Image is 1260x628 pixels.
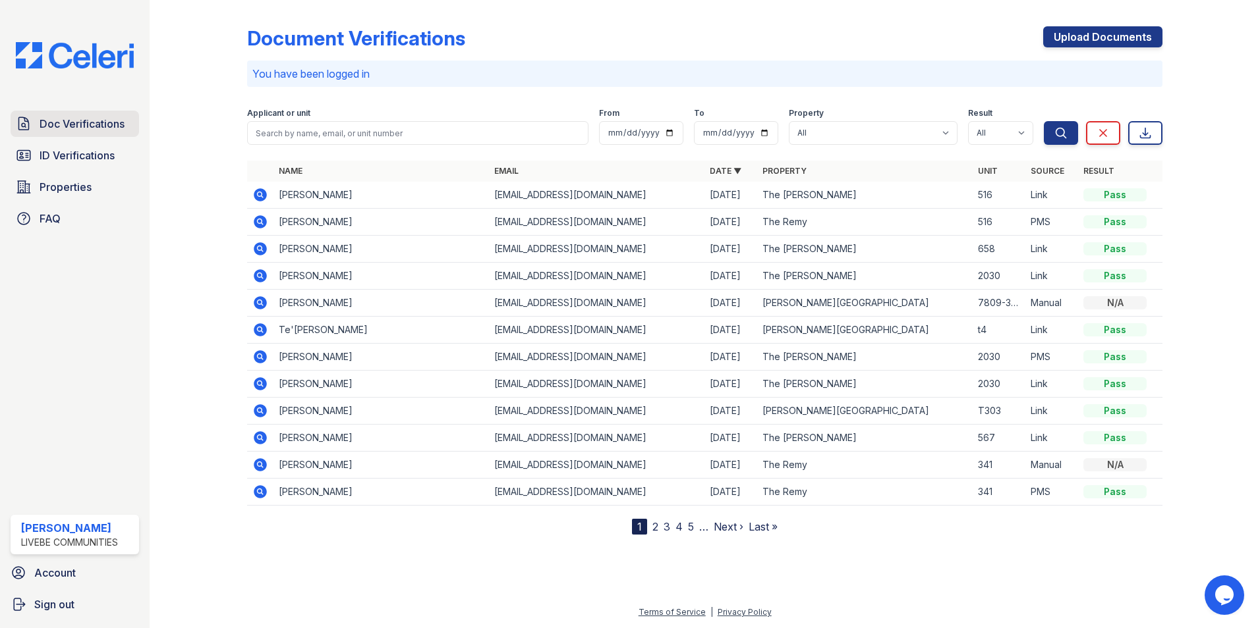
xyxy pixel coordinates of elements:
div: Pass [1083,431,1147,444]
td: [PERSON_NAME] [273,236,489,263]
a: Unit [978,166,998,176]
td: [DATE] [704,290,757,317]
span: … [699,519,708,535]
a: 4 [675,520,683,533]
div: Pass [1083,377,1147,390]
div: 1 [632,519,647,535]
td: [PERSON_NAME] [273,182,489,209]
td: The [PERSON_NAME] [757,371,973,398]
a: FAQ [11,205,139,232]
td: [EMAIL_ADDRESS][DOMAIN_NAME] [489,398,704,425]
label: Applicant or unit [247,108,310,118]
td: PMS [1025,209,1078,236]
div: Pass [1083,269,1147,282]
td: [EMAIL_ADDRESS][DOMAIN_NAME] [489,263,704,290]
td: The [PERSON_NAME] [757,344,973,371]
td: 516 [973,182,1025,209]
td: 2030 [973,344,1025,371]
td: [EMAIL_ADDRESS][DOMAIN_NAME] [489,290,704,317]
iframe: chat widget [1205,575,1247,615]
td: [PERSON_NAME] [273,263,489,290]
a: Last » [749,520,778,533]
td: 7809-303 [973,290,1025,317]
td: [PERSON_NAME] [273,425,489,452]
td: PMS [1025,479,1078,506]
td: [EMAIL_ADDRESS][DOMAIN_NAME] [489,344,704,371]
td: 341 [973,479,1025,506]
span: Properties [40,179,92,195]
td: [DATE] [704,182,757,209]
a: 5 [688,520,694,533]
a: Account [5,560,144,586]
div: Pass [1083,188,1147,201]
td: [DATE] [704,209,757,236]
td: 567 [973,425,1025,452]
td: [EMAIL_ADDRESS][DOMAIN_NAME] [489,317,704,344]
div: N/A [1083,458,1147,471]
td: Link [1025,398,1078,425]
div: Pass [1083,215,1147,228]
a: 2 [652,520,658,533]
a: 3 [664,520,670,533]
td: 341 [973,452,1025,479]
a: Property [762,166,807,176]
td: [PERSON_NAME][GEOGRAPHIC_DATA] [757,290,973,317]
label: Property [789,108,824,118]
td: [DATE] [704,452,757,479]
div: Pass [1083,323,1147,336]
td: 658 [973,236,1025,263]
td: The Remy [757,209,973,236]
td: T303 [973,398,1025,425]
label: To [694,108,704,118]
td: Te'[PERSON_NAME] [273,317,489,344]
input: Search by name, email, or unit number [247,121,588,145]
td: [EMAIL_ADDRESS][DOMAIN_NAME] [489,209,704,236]
td: The [PERSON_NAME] [757,182,973,209]
span: FAQ [40,211,61,226]
td: 2030 [973,263,1025,290]
a: Upload Documents [1043,26,1162,47]
td: [DATE] [704,263,757,290]
div: | [710,607,713,617]
div: N/A [1083,296,1147,309]
a: Email [494,166,519,176]
td: [PERSON_NAME] [273,371,489,398]
td: Manual [1025,452,1078,479]
td: Manual [1025,290,1078,317]
td: [EMAIL_ADDRESS][DOMAIN_NAME] [489,182,704,209]
td: Link [1025,425,1078,452]
div: LiveBe Communities [21,536,118,549]
label: From [599,108,619,118]
td: [DATE] [704,344,757,371]
div: Pass [1083,404,1147,417]
div: Pass [1083,485,1147,498]
a: Source [1031,166,1064,176]
td: [DATE] [704,317,757,344]
a: Sign out [5,591,144,617]
td: 2030 [973,371,1025,398]
td: [DATE] [704,479,757,506]
td: [DATE] [704,371,757,398]
div: Document Verifications [247,26,465,50]
td: [EMAIL_ADDRESS][DOMAIN_NAME] [489,452,704,479]
td: The [PERSON_NAME] [757,236,973,263]
td: [DATE] [704,398,757,425]
td: t4 [973,317,1025,344]
td: [EMAIL_ADDRESS][DOMAIN_NAME] [489,425,704,452]
td: [PERSON_NAME] [273,398,489,425]
label: Result [968,108,992,118]
td: Link [1025,371,1078,398]
span: Account [34,565,76,581]
a: Terms of Service [639,607,706,617]
p: You have been logged in [252,66,1157,82]
td: [PERSON_NAME] [273,479,489,506]
img: CE_Logo_Blue-a8612792a0a2168367f1c8372b55b34899dd931a85d93a1a3d3e32e68fde9ad4.png [5,42,144,68]
td: Link [1025,263,1078,290]
td: [EMAIL_ADDRESS][DOMAIN_NAME] [489,479,704,506]
td: [PERSON_NAME] [273,452,489,479]
td: The Remy [757,479,973,506]
td: Link [1025,317,1078,344]
td: The [PERSON_NAME] [757,425,973,452]
td: [PERSON_NAME] [273,290,489,317]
